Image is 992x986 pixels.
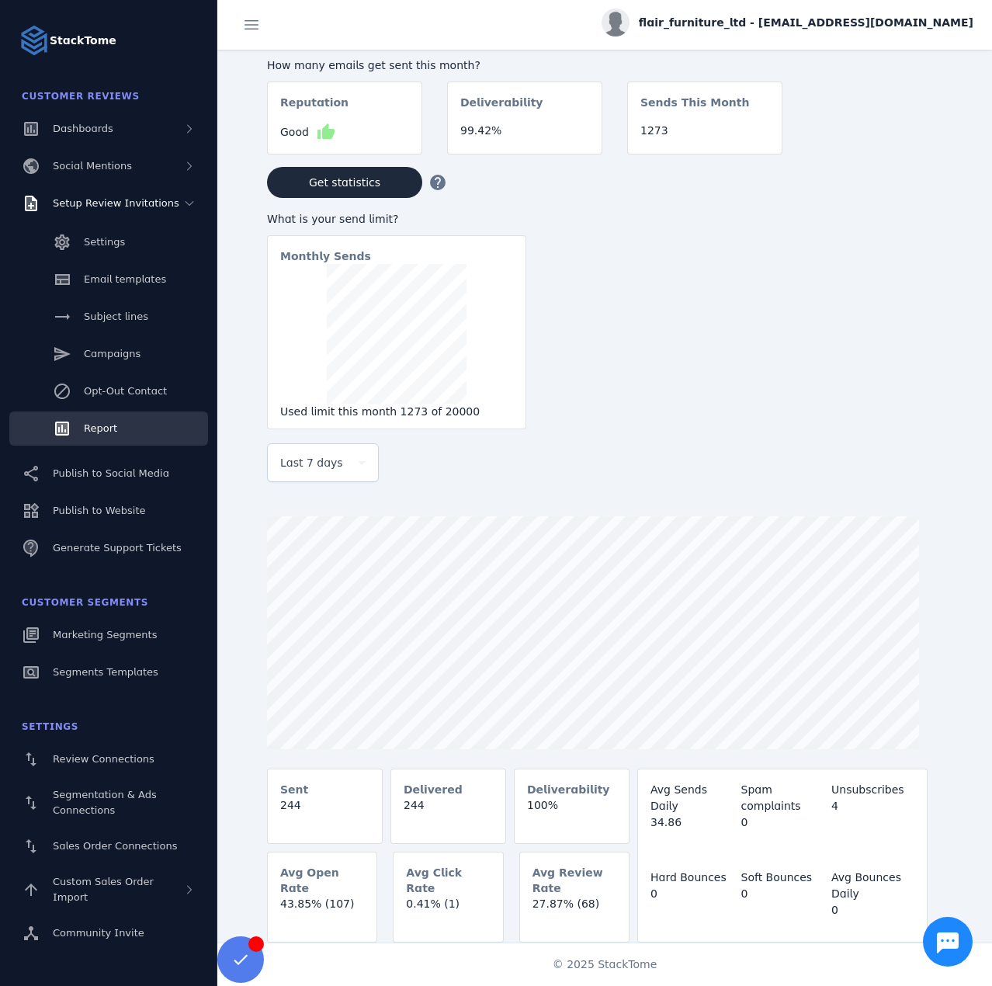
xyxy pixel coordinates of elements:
[280,404,513,420] div: Used limit this month 1273 of 20000
[84,311,148,322] span: Subject lines
[19,25,50,56] img: Logo image
[267,57,782,74] div: How many emails get sent this month?
[553,956,657,973] span: © 2025 StackTome
[831,870,914,902] div: Avg Bounces Daily
[650,782,734,814] div: Avg Sends Daily
[650,814,734,831] div: 34.86
[602,9,630,36] img: profile.jpg
[280,124,309,141] span: Good
[9,779,208,826] a: Segmentation & Ads Connections
[53,542,182,554] span: Generate Support Tickets
[9,337,208,371] a: Campaigns
[741,782,824,814] div: Spam complaints
[394,896,502,925] mat-card-content: 0.41% (1)
[9,916,208,950] a: Community Invite
[267,167,422,198] button: Get statistics
[391,797,505,826] mat-card-content: 244
[280,453,343,472] span: Last 7 days
[53,123,113,134] span: Dashboards
[53,840,177,852] span: Sales Order Connections
[9,829,208,863] a: Sales Order Connections
[22,91,140,102] span: Customer Reviews
[9,655,208,689] a: Segments Templates
[520,896,629,925] mat-card-content: 27.87% (68)
[831,782,914,798] div: Unsubscribes
[9,531,208,565] a: Generate Support Tickets
[53,629,157,641] span: Marketing Segments
[53,789,157,816] span: Segmentation & Ads Connections
[640,95,749,123] mat-card-subtitle: Sends This Month
[460,95,543,123] mat-card-subtitle: Deliverability
[831,798,914,814] div: 4
[280,95,349,123] mat-card-subtitle: Reputation
[527,782,610,797] mat-card-subtitle: Deliverability
[9,494,208,528] a: Publish to Website
[84,236,125,248] span: Settings
[53,160,132,172] span: Social Mentions
[532,865,616,896] mat-card-subtitle: Avg Review Rate
[650,886,734,902] div: 0
[9,225,208,259] a: Settings
[639,15,973,31] span: flair_furniture_ltd - [EMAIL_ADDRESS][DOMAIN_NAME]
[53,753,154,765] span: Review Connections
[267,211,526,227] div: What is your send limit?
[741,886,824,902] div: 0
[9,742,208,776] a: Review Connections
[741,814,824,831] div: 0
[9,300,208,334] a: Subject lines
[53,197,179,209] span: Setup Review Invitations
[831,902,914,918] div: 0
[741,870,824,886] div: Soft Bounces
[50,33,116,49] strong: StackTome
[280,782,308,797] mat-card-subtitle: Sent
[84,348,140,359] span: Campaigns
[650,870,734,886] div: Hard Bounces
[22,597,148,608] span: Customer Segments
[9,411,208,446] a: Report
[406,865,490,896] mat-card-subtitle: Avg Click Rate
[84,385,167,397] span: Opt-Out Contact
[53,467,169,479] span: Publish to Social Media
[280,865,364,896] mat-card-subtitle: Avg Open Rate
[84,422,117,434] span: Report
[280,248,371,264] mat-card-subtitle: Monthly Sends
[53,876,154,903] span: Custom Sales Order Import
[309,177,380,188] span: Get statistics
[268,797,382,826] mat-card-content: 244
[9,457,208,491] a: Publish to Social Media
[53,927,144,939] span: Community Invite
[404,782,463,797] mat-card-subtitle: Delivered
[628,123,782,151] mat-card-content: 1273
[460,123,589,139] div: 99.42%
[9,262,208,297] a: Email templates
[22,721,78,732] span: Settings
[9,374,208,408] a: Opt-Out Contact
[53,666,158,678] span: Segments Templates
[268,896,376,925] mat-card-content: 43.85% (107)
[602,9,973,36] button: flair_furniture_ltd - [EMAIL_ADDRESS][DOMAIN_NAME]
[515,797,629,826] mat-card-content: 100%
[317,123,335,141] mat-icon: thumb_up
[84,273,166,285] span: Email templates
[9,618,208,652] a: Marketing Segments
[53,505,145,516] span: Publish to Website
